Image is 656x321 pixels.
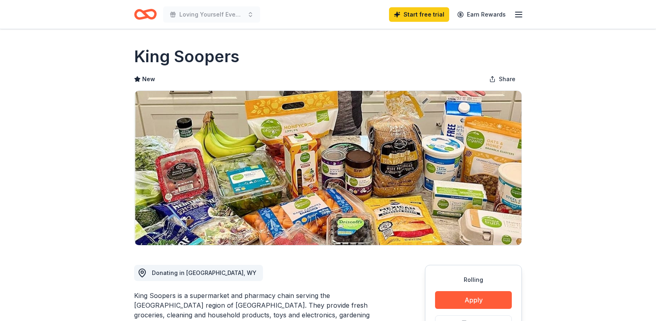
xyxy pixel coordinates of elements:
h1: King Soopers [134,45,240,68]
span: Loving Yourself Event – Youth Suicide Prevention & Mental Health Awareness [179,10,244,19]
button: Apply [435,291,512,309]
button: Loving Yourself Event – Youth Suicide Prevention & Mental Health Awareness [163,6,260,23]
span: Donating in [GEOGRAPHIC_DATA], WY [152,269,257,276]
img: Image for King Soopers [135,91,521,245]
a: Start free trial [389,7,449,22]
a: Home [134,5,157,24]
a: Earn Rewards [452,7,511,22]
span: Share [499,74,515,84]
button: Share [483,71,522,87]
span: New [142,74,155,84]
div: Rolling [435,275,512,285]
